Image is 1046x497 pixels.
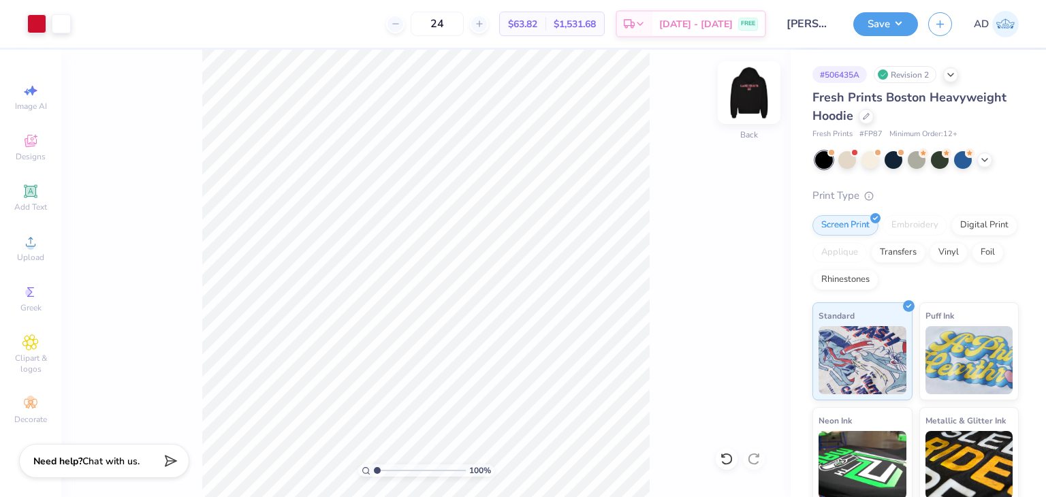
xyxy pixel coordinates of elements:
div: Digital Print [951,215,1017,236]
div: Transfers [871,242,925,263]
span: Decorate [14,414,47,425]
span: Upload [17,252,44,263]
span: Puff Ink [925,308,954,323]
span: Fresh Prints Boston Heavyweight Hoodie [812,89,1007,124]
span: Image AI [15,101,47,112]
span: AD [974,16,989,32]
span: Add Text [14,202,47,212]
span: Metallic & Glitter Ink [925,413,1006,428]
input: Untitled Design [776,10,843,37]
span: $63.82 [508,17,537,31]
span: [DATE] - [DATE] [659,17,733,31]
span: Clipart & logos [7,353,54,374]
span: Standard [819,308,855,323]
div: Foil [972,242,1004,263]
span: Fresh Prints [812,129,853,140]
div: Embroidery [883,215,947,236]
div: Revision 2 [874,66,936,83]
span: Designs [16,151,46,162]
div: Vinyl [930,242,968,263]
span: Minimum Order: 12 + [889,129,957,140]
span: Greek [20,302,42,313]
span: Neon Ink [819,413,852,428]
button: Save [853,12,918,36]
span: $1,531.68 [554,17,596,31]
input: – – [411,12,464,36]
div: Print Type [812,188,1019,204]
img: Standard [819,326,906,394]
div: Screen Print [812,215,878,236]
span: Chat with us. [82,455,140,468]
strong: Need help? [33,455,82,468]
div: Applique [812,242,867,263]
img: Anjali Dilish [992,11,1019,37]
img: Back [722,65,776,120]
span: FREE [741,19,755,29]
span: # FP87 [859,129,883,140]
img: Puff Ink [925,326,1013,394]
div: Back [740,129,758,141]
div: Rhinestones [812,270,878,290]
span: 100 % [469,464,491,477]
a: AD [974,11,1019,37]
div: # 506435A [812,66,867,83]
